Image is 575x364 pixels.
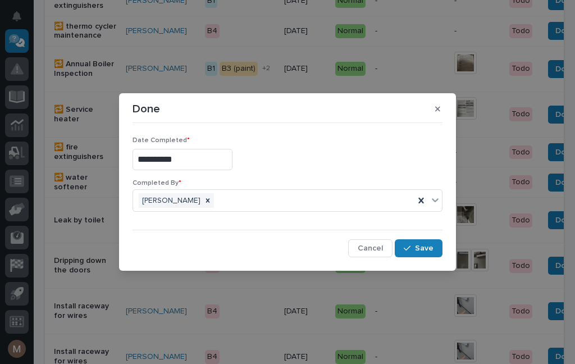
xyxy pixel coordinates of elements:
div: [PERSON_NAME] [139,193,202,208]
p: Done [133,102,160,116]
button: Cancel [348,239,393,257]
span: Date Completed [133,137,190,144]
span: Cancel [358,243,383,253]
span: Completed By [133,180,181,186]
span: Save [415,243,433,253]
button: Save [395,239,442,257]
